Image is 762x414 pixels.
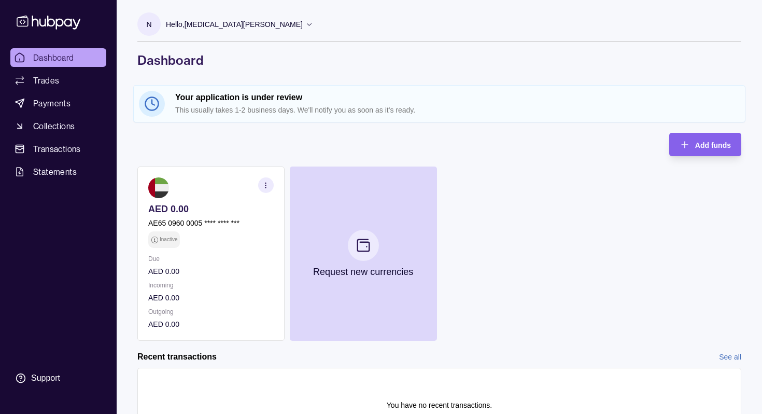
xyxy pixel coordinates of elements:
a: See all [719,351,741,363]
p: Inactive [160,234,177,245]
span: Trades [33,74,59,87]
a: Payments [10,94,106,113]
p: AED 0.00 [148,203,274,215]
a: Statements [10,162,106,181]
p: Due [148,253,274,265]
p: Outgoing [148,306,274,318]
span: Add funds [695,141,731,149]
p: This usually takes 1-2 business days. We'll notify you as soon as it's ready. [175,104,740,116]
a: Collections [10,117,106,135]
a: Support [10,367,106,389]
p: AED 0.00 [148,319,274,330]
span: Transactions [33,143,81,155]
p: Request new currencies [313,266,413,278]
span: Statements [33,165,77,178]
a: Dashboard [10,48,106,67]
div: Support [31,372,60,384]
p: AED 0.00 [148,266,274,277]
h2: Your application is under review [175,92,740,103]
span: Payments [33,97,70,109]
h1: Dashboard [137,52,741,68]
p: You have no recent transactions. [387,399,492,411]
img: ae [148,177,169,198]
a: Transactions [10,140,106,158]
span: Dashboard [33,51,74,64]
p: Incoming [148,280,274,291]
p: N [146,19,151,30]
p: Hello, [MEDICAL_DATA][PERSON_NAME] [166,19,303,30]
button: Request new currencies [290,167,437,341]
span: Collections [33,120,75,132]
p: AED 0.00 [148,292,274,303]
h2: Recent transactions [137,351,217,363]
a: Trades [10,71,106,90]
button: Add funds [669,133,741,156]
